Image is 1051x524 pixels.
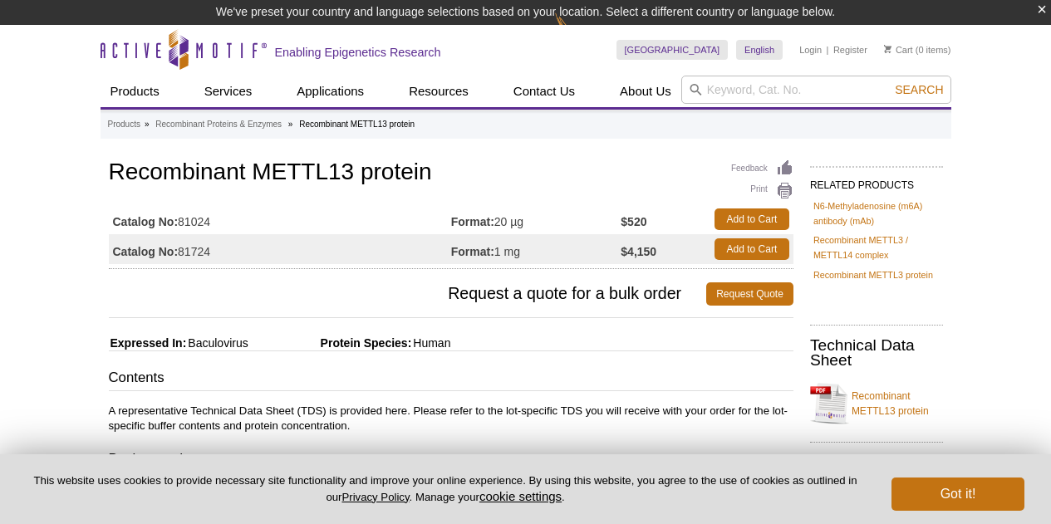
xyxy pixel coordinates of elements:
[827,40,829,60] li: |
[109,368,793,391] h3: Contents
[288,120,293,129] li: »
[194,76,263,107] a: Services
[287,76,374,107] a: Applications
[810,166,943,196] h2: RELATED PRODUCTS
[109,204,451,234] td: 81024
[621,244,656,259] strong: $4,150
[610,76,681,107] a: About Us
[109,336,187,350] span: Expressed In:
[731,182,793,200] a: Print
[681,76,951,104] input: Keyword, Cat. No.
[833,44,867,56] a: Register
[715,208,789,230] a: Add to Cart
[895,83,943,96] span: Search
[411,336,450,350] span: Human
[884,40,951,60] li: (0 items)
[399,76,479,107] a: Resources
[109,404,793,433] p: A representative Technical Data Sheet (TDS) is provided here. Please refer to the lot-specific TD...
[813,198,940,228] a: N6-Methyladenosine (m6A) antibody (mAb)
[736,40,783,60] a: English
[275,45,441,60] h2: Enabling Epigenetics Research
[252,336,412,350] span: Protein Species:
[299,120,415,129] li: Recombinant METTL13 protein
[810,338,943,368] h2: Technical Data Sheet
[109,159,793,188] h1: Recombinant METTL13 protein
[451,234,621,264] td: 1 mg
[884,45,891,53] img: Your Cart
[616,40,729,60] a: [GEOGRAPHIC_DATA]
[155,117,282,132] a: Recombinant Proteins & Enzymes
[715,238,789,260] a: Add to Cart
[113,244,179,259] strong: Catalog No:
[113,214,179,229] strong: Catalog No:
[503,76,585,107] a: Contact Us
[479,489,562,503] button: cookie settings
[555,12,599,51] img: Change Here
[799,44,822,56] a: Login
[621,214,646,229] strong: $520
[884,44,913,56] a: Cart
[101,76,169,107] a: Products
[186,336,248,350] span: Baculovirus
[451,244,494,259] strong: Format:
[27,473,864,505] p: This website uses cookies to provide necessary site functionality and improve your online experie...
[451,214,494,229] strong: Format:
[706,282,793,306] a: Request Quote
[810,379,943,429] a: Recombinant METTL13 protein
[108,117,140,132] a: Products
[145,120,150,129] li: »
[891,477,1024,511] button: Got it!
[890,82,948,97] button: Search
[109,449,793,473] h3: Background
[109,282,707,306] span: Request a quote for a bulk order
[341,491,409,503] a: Privacy Policy
[813,267,933,282] a: Recombinant METTL3 protein
[451,204,621,234] td: 20 µg
[731,159,793,178] a: Feedback
[109,234,451,264] td: 81724
[813,233,940,262] a: Recombinant METTL3 / METTL14 complex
